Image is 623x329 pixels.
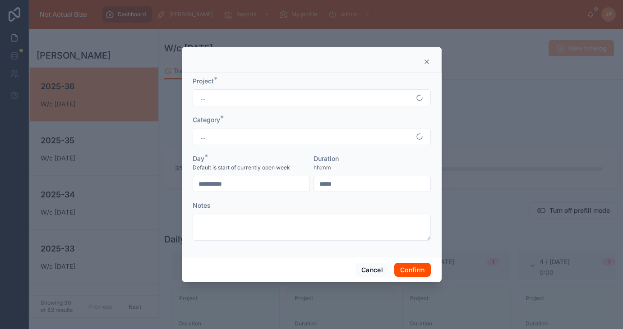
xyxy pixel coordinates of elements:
span: Category [193,116,220,123]
button: Cancel [355,263,389,277]
button: Confirm [394,263,430,277]
span: ... [200,132,206,141]
span: hh:mm [314,164,331,171]
span: Project [193,77,214,85]
button: Select Button [193,89,431,106]
span: ... [200,93,206,102]
button: Select Button [193,128,431,145]
span: Notes [193,201,211,209]
span: Duration [314,155,339,162]
span: Default is start of currently open week [193,164,290,171]
span: Day [193,155,204,162]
